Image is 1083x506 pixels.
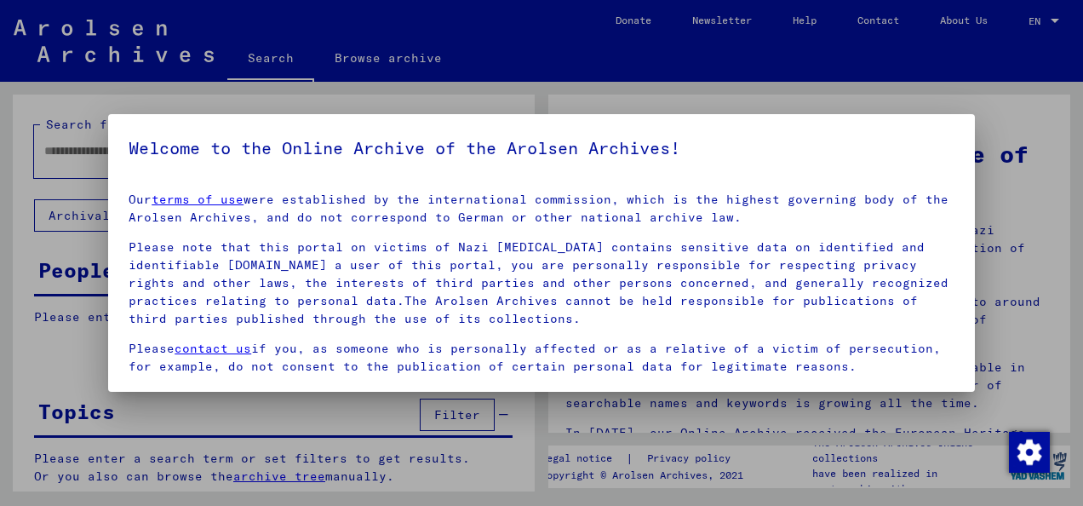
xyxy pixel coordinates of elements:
p: Please note that this portal on victims of Nazi [MEDICAL_DATA] contains sensitive data on identif... [129,239,954,328]
a: terms of use [152,192,244,207]
h5: Welcome to the Online Archive of the Arolsen Archives! [129,135,954,162]
p: you will find all the relevant information about the Arolsen Archives privacy policy. [129,388,954,405]
a: Here [129,388,159,404]
a: contact us [175,341,251,356]
p: Our were established by the international commission, which is the highest governing body of the ... [129,191,954,227]
img: Change consent [1009,432,1050,473]
p: Please if you, as someone who is personally affected or as a relative of a victim of persecution,... [129,340,954,376]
